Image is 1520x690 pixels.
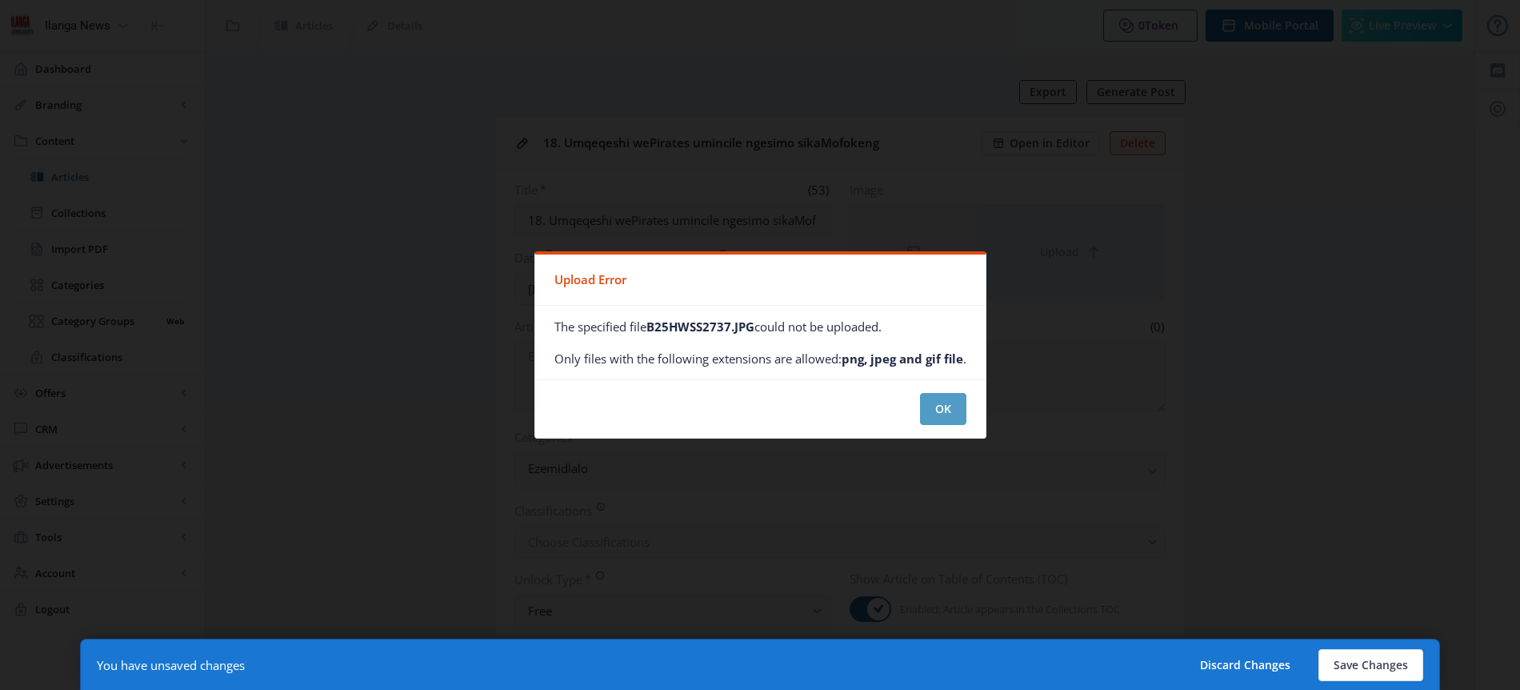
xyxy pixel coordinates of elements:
[646,319,754,335] b: B25HWSS2737.JPG
[97,657,245,673] div: You have unsaved changes
[842,351,963,367] b: png, jpeg and gif file
[1185,649,1306,681] button: Discard Changes
[535,255,986,306] nb-card-header: Upload Error
[920,393,966,425] button: OK
[1318,649,1423,681] button: Save Changes
[535,306,986,379] nb-card-body: The specified file could not be uploaded. Only files with the following extensions are allowed: .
